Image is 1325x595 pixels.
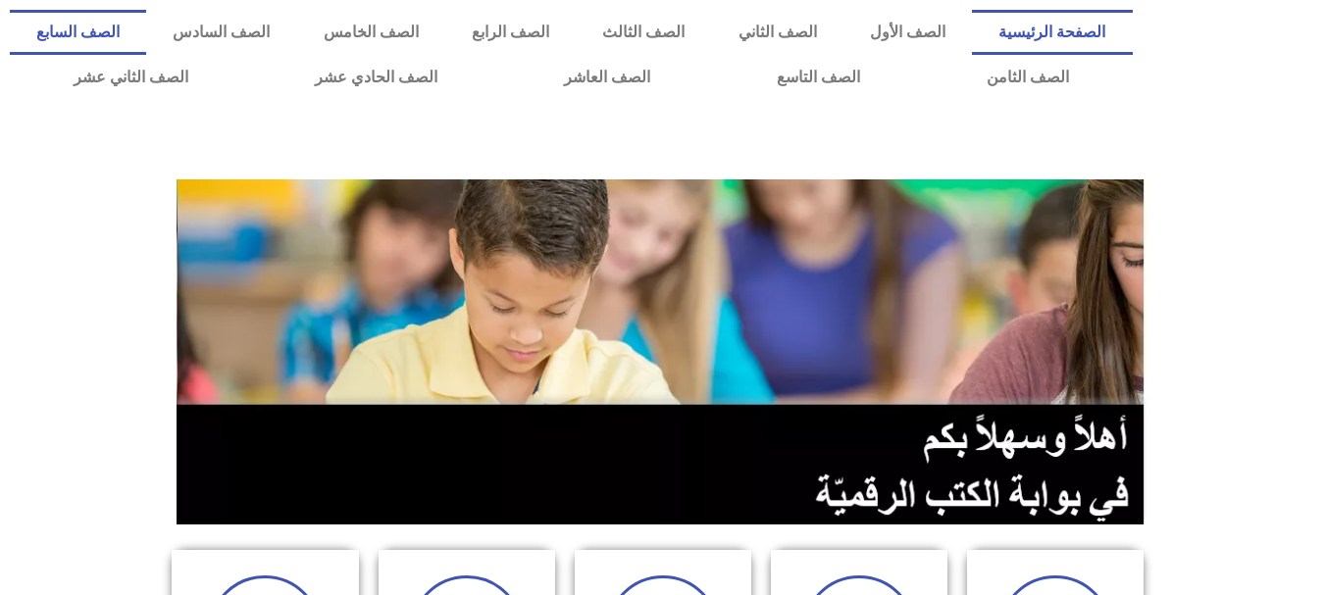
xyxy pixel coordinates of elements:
a: الصف العاشر [500,55,713,100]
a: الصف الرابع [445,10,576,55]
a: الصف الحادي عشر [251,55,500,100]
a: الصف التاسع [713,55,923,100]
a: الصف الثامن [923,55,1132,100]
a: الصف الثاني [712,10,843,55]
a: الصف الثالث [576,10,711,55]
a: الصف الثاني عشر [10,55,251,100]
a: الصفحة الرئيسية [972,10,1132,55]
a: الصف السادس [146,10,296,55]
a: الصف السابع [10,10,146,55]
a: الصف الخامس [297,10,445,55]
a: الصف الأول [843,10,972,55]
